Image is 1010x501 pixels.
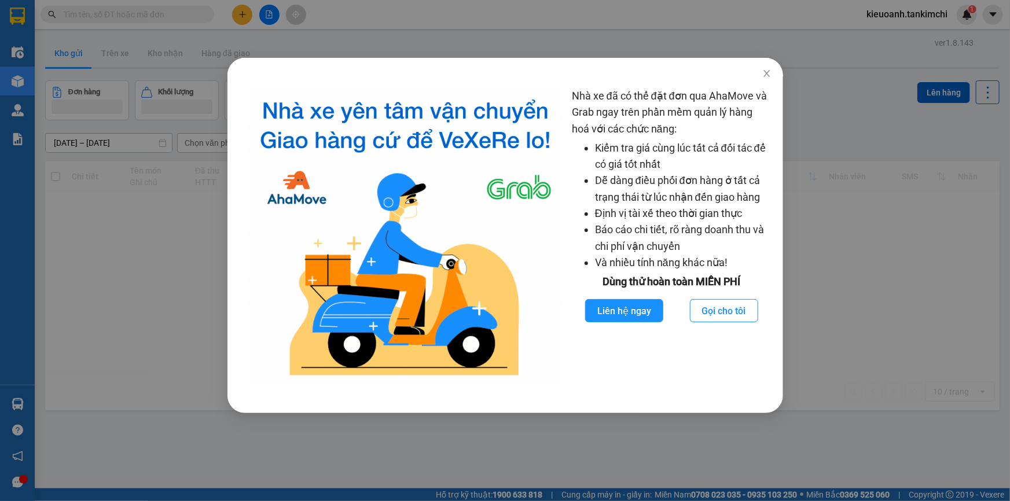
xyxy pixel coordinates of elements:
[248,88,563,384] img: logo
[594,172,771,205] li: Dễ dàng điều phối đơn hàng ở tất cả trạng thái từ lúc nhận đến giao hàng
[702,304,745,318] span: Gọi cho tôi
[689,299,758,322] button: Gọi cho tôi
[585,299,663,322] button: Liên hệ ngay
[571,88,771,384] div: Nhà xe đã có thể đặt đơn qua AhaMove và Grab ngay trên phần mềm quản lý hàng hoá với các chức năng:
[571,274,771,290] div: Dùng thử hoàn toàn MIỄN PHÍ
[594,255,771,271] li: Và nhiều tính năng khác nữa!
[597,304,651,318] span: Liên hệ ngay
[750,58,783,90] button: Close
[594,222,771,255] li: Báo cáo chi tiết, rõ ràng doanh thu và chi phí vận chuyển
[594,140,771,173] li: Kiểm tra giá cùng lúc tất cả đối tác để có giá tốt nhất
[762,69,771,78] span: close
[594,205,771,222] li: Định vị tài xế theo thời gian thực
